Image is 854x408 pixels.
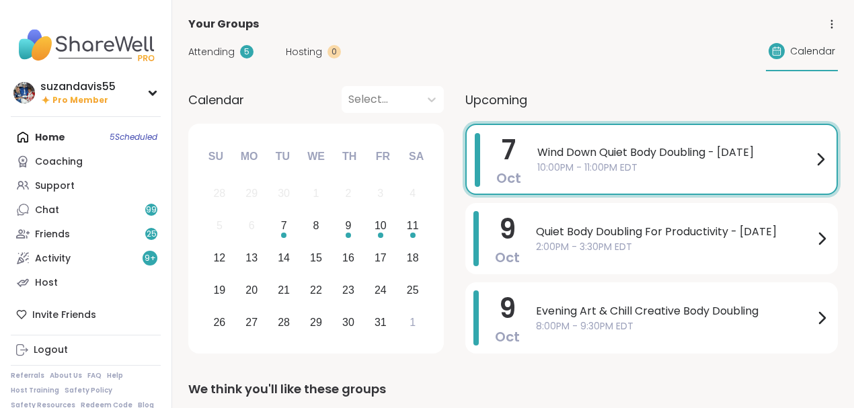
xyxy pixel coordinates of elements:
[270,212,299,241] div: Choose Tuesday, October 7th, 2025
[237,212,266,241] div: Not available Monday, October 6th, 2025
[234,142,264,171] div: Mo
[268,142,297,171] div: Tu
[496,169,521,188] span: Oct
[368,142,397,171] div: Fr
[366,308,395,337] div: Choose Friday, October 31st, 2025
[345,184,351,202] div: 2
[465,91,527,109] span: Upcoming
[313,216,319,235] div: 8
[87,371,102,380] a: FAQ
[205,212,234,241] div: Not available Sunday, October 5th, 2025
[145,253,156,264] span: 9 +
[377,184,383,202] div: 3
[407,249,419,267] div: 18
[407,216,419,235] div: 11
[205,244,234,273] div: Choose Sunday, October 12th, 2025
[536,240,814,254] span: 2:00PM - 3:30PM EDT
[11,173,161,198] a: Support
[313,184,319,202] div: 1
[302,212,331,241] div: Choose Wednesday, October 8th, 2025
[35,155,83,169] div: Coaching
[270,179,299,208] div: Not available Tuesday, September 30th, 2025
[375,313,387,331] div: 31
[499,210,516,248] span: 9
[249,216,255,235] div: 6
[11,386,59,395] a: Host Training
[286,45,322,59] span: Hosting
[270,244,299,273] div: Choose Tuesday, October 14th, 2025
[11,222,161,246] a: Friends25
[11,246,161,270] a: Activity9+
[213,249,225,267] div: 12
[188,16,259,32] span: Your Groups
[11,302,161,327] div: Invite Friends
[278,249,290,267] div: 14
[301,142,331,171] div: We
[334,308,363,337] div: Choose Thursday, October 30th, 2025
[790,44,835,58] span: Calendar
[107,371,123,380] a: Help
[334,179,363,208] div: Not available Thursday, October 2nd, 2025
[11,22,161,69] img: ShareWell Nav Logo
[188,91,244,109] span: Calendar
[375,249,387,267] div: 17
[245,184,258,202] div: 29
[410,313,416,331] div: 1
[213,281,225,299] div: 19
[237,179,266,208] div: Not available Monday, September 29th, 2025
[495,327,520,346] span: Oct
[34,343,68,357] div: Logout
[188,380,838,399] div: We think you'll like these groups
[310,281,322,299] div: 22
[302,308,331,337] div: Choose Wednesday, October 29th, 2025
[40,79,116,94] div: suzandavis55
[245,281,258,299] div: 20
[334,244,363,273] div: Choose Thursday, October 16th, 2025
[237,244,266,273] div: Choose Monday, October 13th, 2025
[205,179,234,208] div: Not available Sunday, September 28th, 2025
[366,276,395,304] div: Choose Friday, October 24th, 2025
[213,313,225,331] div: 26
[342,249,354,267] div: 16
[203,177,428,338] div: month 2025-10
[398,212,427,241] div: Choose Saturday, October 11th, 2025
[52,95,108,106] span: Pro Member
[401,142,431,171] div: Sa
[278,281,290,299] div: 21
[302,179,331,208] div: Not available Wednesday, October 1st, 2025
[502,131,516,169] span: 7
[217,216,223,235] div: 5
[245,313,258,331] div: 27
[50,371,82,380] a: About Us
[201,142,231,171] div: Su
[278,184,290,202] div: 30
[366,179,395,208] div: Not available Friday, October 3rd, 2025
[270,308,299,337] div: Choose Tuesday, October 28th, 2025
[278,313,290,331] div: 28
[537,145,812,161] span: Wind Down Quiet Body Doubling - [DATE]
[345,216,351,235] div: 9
[334,212,363,241] div: Choose Thursday, October 9th, 2025
[342,313,354,331] div: 30
[11,338,161,362] a: Logout
[205,276,234,304] div: Choose Sunday, October 19th, 2025
[398,244,427,273] div: Choose Saturday, October 18th, 2025
[398,276,427,304] div: Choose Saturday, October 25th, 2025
[536,319,814,333] span: 8:00PM - 9:30PM EDT
[205,308,234,337] div: Choose Sunday, October 26th, 2025
[237,276,266,304] div: Choose Monday, October 20th, 2025
[410,184,416,202] div: 4
[366,212,395,241] div: Choose Friday, October 10th, 2025
[398,308,427,337] div: Choose Saturday, November 1st, 2025
[281,216,287,235] div: 7
[65,386,112,395] a: Safety Policy
[147,229,157,240] span: 25
[11,371,44,380] a: Referrals
[375,281,387,299] div: 24
[213,184,225,202] div: 28
[11,149,161,173] a: Coaching
[35,179,75,193] div: Support
[11,270,161,294] a: Host
[302,244,331,273] div: Choose Wednesday, October 15th, 2025
[495,248,520,267] span: Oct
